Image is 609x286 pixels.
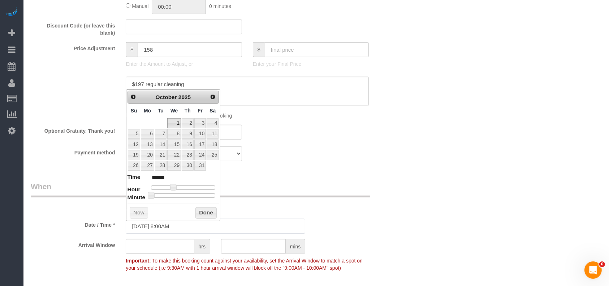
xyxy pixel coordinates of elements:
a: 11 [207,129,219,139]
span: Thursday [185,108,191,114]
dt: Hour [128,185,141,195]
a: Prev [129,92,139,102]
a: 26 [128,161,140,171]
img: Automaid Logo [4,7,19,17]
a: 23 [182,150,194,160]
span: October [156,94,177,100]
a: 21 [155,150,167,160]
a: 18 [207,140,219,149]
strong: Important: [126,258,151,264]
span: hrs [194,239,210,254]
a: 5 [128,129,140,139]
a: 2 [182,118,194,128]
a: Next [208,92,218,102]
a: 28 [155,161,167,171]
a: 27 [141,161,154,171]
span: $ [253,42,265,57]
a: 29 [167,161,181,171]
a: 22 [167,150,181,160]
p: Enter the Amount to Adjust, or [126,60,242,68]
a: 1 [167,118,181,128]
legend: When [31,181,370,197]
span: Saturday [210,108,216,114]
label: Discount Code (or leave this blank) [25,20,120,37]
span: 0 minutes [209,3,231,9]
a: 17 [194,140,206,149]
label: Payment method [25,146,120,156]
label: Optional Gratuity. Thank you! [25,125,120,135]
label: Date / Time * [25,219,120,229]
a: 20 [141,150,154,160]
label: Arrival Window [25,239,120,249]
a: 6 [141,129,154,139]
span: Next [210,94,216,100]
span: To make this booking count against your availability, set the Arrival Window to match a spot on y... [126,258,362,271]
span: Prev [130,94,136,100]
a: 25 [207,150,219,160]
p: Enter your Final Price [253,60,369,68]
span: 6 [599,261,605,267]
a: 19 [128,150,140,160]
a: 4 [207,118,219,128]
label: Price Adjustment [25,42,120,52]
iframe: Intercom live chat [584,261,602,279]
span: Sunday [131,108,137,114]
a: 30 [182,161,194,171]
dt: Minute [128,193,146,202]
span: Monday [144,108,151,114]
span: Tuesday [158,108,164,114]
a: 16 [182,140,194,149]
span: Manual [132,3,148,9]
a: 15 [167,140,181,149]
a: 7 [155,129,167,139]
button: Done [195,207,217,219]
button: Now [130,207,148,219]
a: 8 [167,129,181,139]
a: 14 [155,140,167,149]
span: Wednesday [170,108,178,114]
a: 9 [182,129,194,139]
a: 24 [194,150,206,160]
a: 31 [194,161,206,171]
a: 12 [128,140,140,149]
span: 2025 [178,94,191,100]
a: 10 [194,129,206,139]
a: 13 [141,140,154,149]
span: mins [286,239,306,254]
dt: Time [128,173,141,182]
span: Friday [198,108,203,114]
input: final price [265,42,369,57]
span: $ [126,42,138,57]
a: 3 [194,118,206,128]
input: MM/DD/YYYY HH:MM [126,219,305,234]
